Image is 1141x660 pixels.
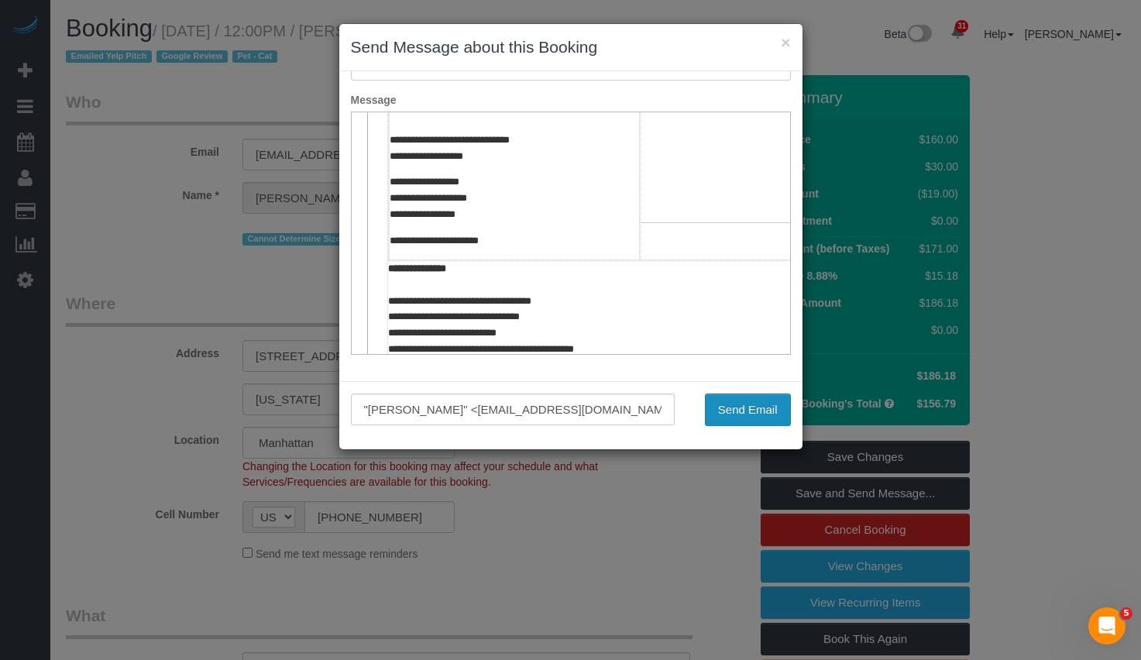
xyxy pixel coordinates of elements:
[705,394,791,426] button: Send Email
[781,34,790,50] button: ×
[1120,607,1132,620] span: 5
[351,36,791,59] h3: Send Message about this Booking
[1088,607,1126,645] iframe: Intercom live chat
[352,112,790,354] iframe: Rich Text Editor, editor1
[339,92,802,108] label: Message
